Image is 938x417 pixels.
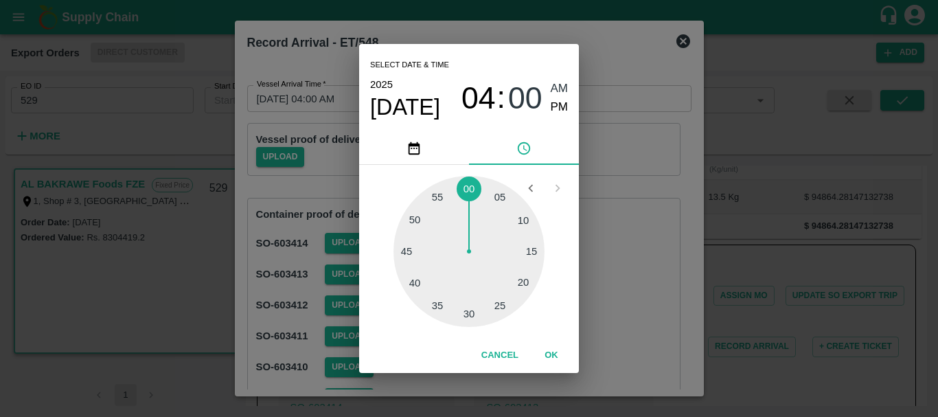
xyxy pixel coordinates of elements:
[529,343,573,368] button: OK
[370,76,393,93] button: 2025
[461,80,496,116] button: 04
[551,80,569,98] button: AM
[359,132,469,165] button: pick date
[370,93,440,121] button: [DATE]
[551,98,569,117] button: PM
[497,80,505,116] span: :
[508,80,542,116] button: 00
[469,132,579,165] button: pick time
[370,55,449,76] span: Select date & time
[476,343,524,368] button: Cancel
[518,175,544,201] button: Open previous view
